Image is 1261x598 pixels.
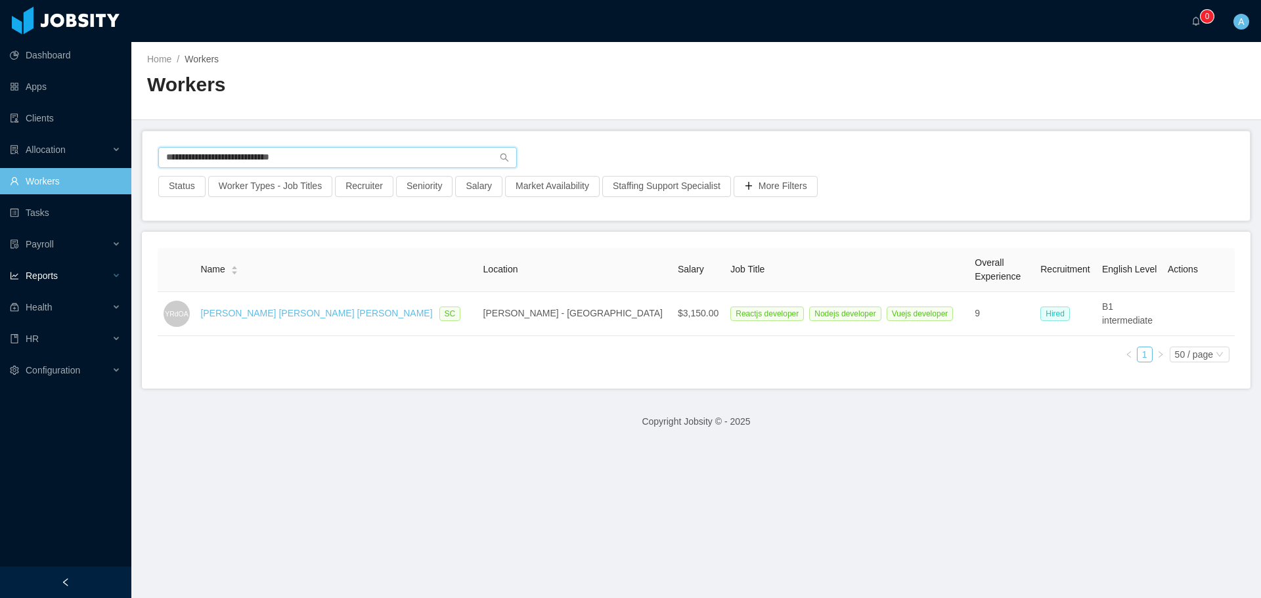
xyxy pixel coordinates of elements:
[26,239,54,249] span: Payroll
[131,399,1261,444] footer: Copyright Jobsity © - 2025
[231,264,238,273] div: Sort
[730,264,764,274] span: Job Title
[208,176,332,197] button: Worker Types - Job Titles
[1138,347,1152,362] a: 1
[975,257,1021,282] span: Overall Experience
[10,303,19,312] i: icon: medicine-box
[678,308,719,318] span: $3,150.00
[439,307,461,321] span: SC
[500,153,509,162] i: icon: search
[165,304,188,324] span: YRdOA
[26,365,80,375] span: Configuration
[10,200,121,226] a: icon: profileTasks
[200,263,225,276] span: Name
[231,265,238,268] i: icon: caret-up
[335,176,393,197] button: Recruiter
[185,54,219,64] span: Workers
[10,145,19,154] i: icon: solution
[483,264,518,274] span: Location
[1175,347,1213,362] div: 50 / page
[158,176,206,197] button: Status
[396,176,453,197] button: Seniority
[1040,307,1070,321] span: Hired
[1121,347,1137,362] li: Previous Page
[478,292,673,336] td: [PERSON_NAME] - [GEOGRAPHIC_DATA]
[200,308,432,318] a: [PERSON_NAME] [PERSON_NAME] [PERSON_NAME]
[1125,351,1133,358] i: icon: left
[678,264,704,274] span: Salary
[147,72,696,98] h2: Workers
[602,176,731,197] button: Staffing Support Specialist
[1201,10,1214,23] sup: 0
[455,176,502,197] button: Salary
[1157,351,1164,358] i: icon: right
[969,292,1035,336] td: 9
[10,42,121,68] a: icon: pie-chartDashboard
[10,366,19,375] i: icon: setting
[1040,264,1090,274] span: Recruitment
[26,270,58,281] span: Reports
[10,105,121,131] a: icon: auditClients
[887,307,954,321] span: Vuejs developer
[26,144,66,155] span: Allocation
[1216,351,1224,360] i: icon: down
[1102,264,1157,274] span: English Level
[1168,264,1198,274] span: Actions
[147,54,171,64] a: Home
[10,74,121,100] a: icon: appstoreApps
[809,307,881,321] span: Nodejs developer
[1097,292,1162,336] td: B1 intermediate
[10,334,19,343] i: icon: book
[1238,14,1244,30] span: A
[177,54,179,64] span: /
[505,176,600,197] button: Market Availability
[231,269,238,273] i: icon: caret-down
[10,271,19,280] i: icon: line-chart
[10,168,121,194] a: icon: userWorkers
[734,176,818,197] button: icon: plusMore Filters
[10,240,19,249] i: icon: file-protect
[1191,16,1201,26] i: icon: bell
[26,302,52,312] span: Health
[1153,347,1168,362] li: Next Page
[26,333,39,344] span: HR
[730,307,804,321] span: Reactjs developer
